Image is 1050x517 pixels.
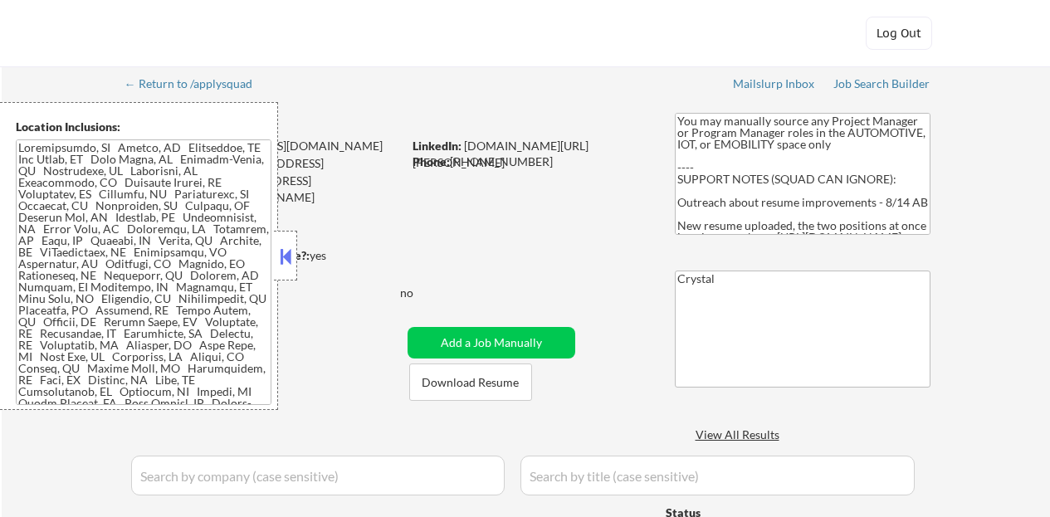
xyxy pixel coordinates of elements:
div: ← Return to /applysquad [125,78,268,90]
a: [DOMAIN_NAME][URL][PERSON_NAME] [413,139,588,169]
button: Log Out [866,17,932,50]
strong: Phone: [413,154,450,168]
div: View All Results [696,427,784,443]
button: Download Resume [409,363,532,401]
div: [PHONE_NUMBER] [413,154,647,170]
div: Mailslurp Inbox [733,78,816,90]
div: Location Inclusions: [16,119,271,135]
div: no [400,285,447,301]
strong: LinkedIn: [413,139,462,153]
a: ← Return to /applysquad [125,77,268,94]
input: Search by company (case sensitive) [131,456,505,495]
div: Job Search Builder [833,78,930,90]
input: Search by title (case sensitive) [520,456,915,495]
a: Job Search Builder [833,77,930,94]
a: Mailslurp Inbox [733,77,816,94]
button: Add a Job Manually [408,327,575,358]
